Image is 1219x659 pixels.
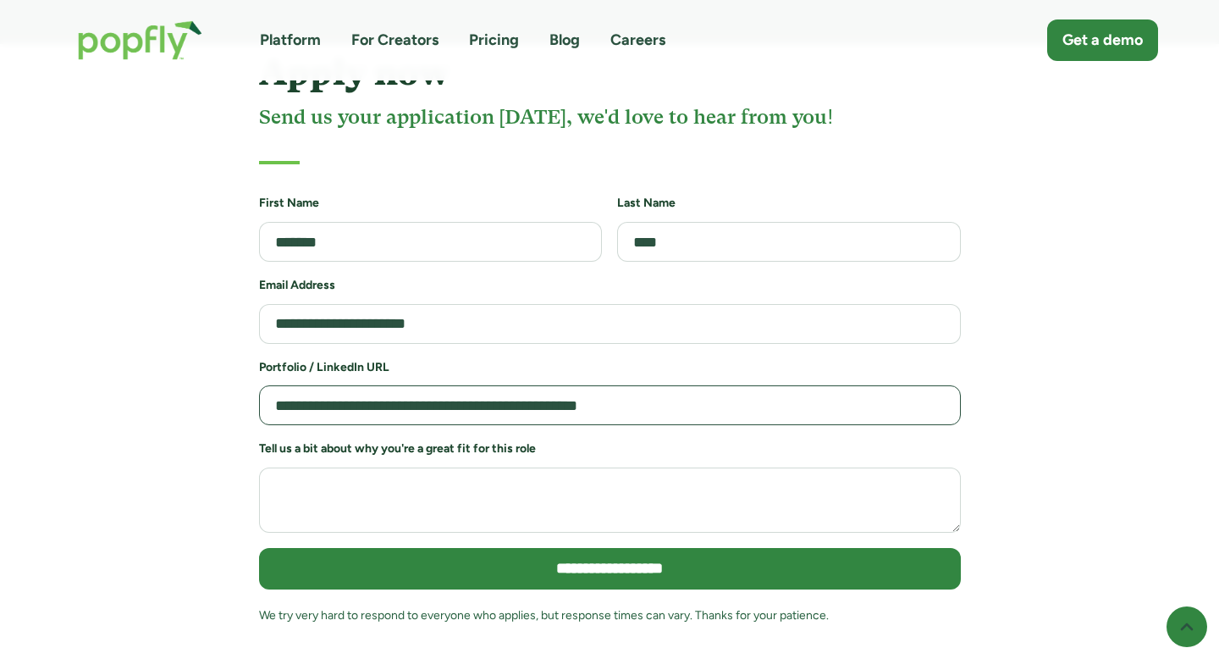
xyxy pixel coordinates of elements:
[260,30,321,51] a: Platform
[259,605,961,626] div: We try very hard to respond to everyone who applies, but response times can vary. Thanks for your...
[259,103,961,130] h4: Send us your application [DATE], we'd love to hear from you!
[259,440,961,457] h6: Tell us a bit about why you're a great fit for this role
[610,30,665,51] a: Careers
[617,195,961,212] h6: Last Name
[259,359,961,376] h6: Portfolio / LinkedIn URL
[259,195,603,212] h6: First Name
[259,195,961,641] form: Job Application Form
[469,30,519,51] a: Pricing
[259,277,961,294] h6: Email Address
[549,30,580,51] a: Blog
[1047,19,1158,61] a: Get a demo
[1062,30,1143,51] div: Get a demo
[351,30,439,51] a: For Creators
[61,3,219,77] a: home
